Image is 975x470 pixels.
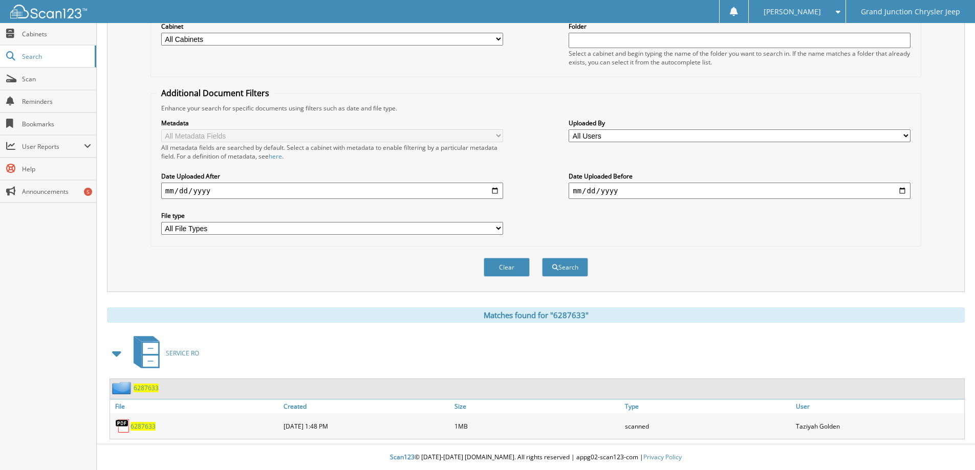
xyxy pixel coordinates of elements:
[97,445,975,470] div: © [DATE]-[DATE] [DOMAIN_NAME]. All rights reserved | appg02-scan123-com |
[115,418,131,434] img: PDF.png
[793,416,964,436] div: Taziyah Golden
[22,75,91,83] span: Scan
[622,399,793,413] a: Type
[161,183,503,199] input: start
[127,333,199,373] a: SERVICE RO
[131,422,156,431] a: 6287633
[22,30,91,38] span: Cabinets
[22,165,91,173] span: Help
[569,183,911,199] input: end
[569,119,911,127] label: Uploaded By
[281,399,452,413] a: Created
[110,399,281,413] a: File
[161,143,503,161] div: All metadata fields are searched by default. Select a cabinet with metadata to enable filtering b...
[542,258,588,277] button: Search
[156,104,916,113] div: Enhance your search for specific documents using filters such as date and file type.
[107,307,965,323] div: Matches found for "6287633"
[161,119,503,127] label: Metadata
[793,399,964,413] a: User
[161,211,503,220] label: File type
[643,453,682,461] a: Privacy Policy
[569,172,911,181] label: Date Uploaded Before
[22,120,91,128] span: Bookmarks
[134,384,159,392] a: 6287633
[84,188,92,196] div: 5
[569,49,911,66] div: Select a cabinet and begin typing the name of the folder you want to search in. If the name match...
[161,172,503,181] label: Date Uploaded After
[22,142,84,151] span: User Reports
[622,416,793,436] div: scanned
[924,421,975,470] iframe: Chat Widget
[764,9,821,15] span: [PERSON_NAME]
[161,22,503,31] label: Cabinet
[452,416,623,436] div: 1MB
[390,453,415,461] span: Scan123
[22,97,91,106] span: Reminders
[452,399,623,413] a: Size
[269,152,282,161] a: here
[22,187,91,196] span: Announcements
[166,349,199,357] span: SERVICE RO
[10,5,87,18] img: scan123-logo-white.svg
[281,416,452,436] div: [DATE] 1:48 PM
[112,382,134,394] img: folder2.png
[22,52,90,61] span: Search
[156,87,274,99] legend: Additional Document Filters
[484,258,530,277] button: Clear
[569,22,911,31] label: Folder
[861,9,960,15] span: Grand Junction Chrysler Jeep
